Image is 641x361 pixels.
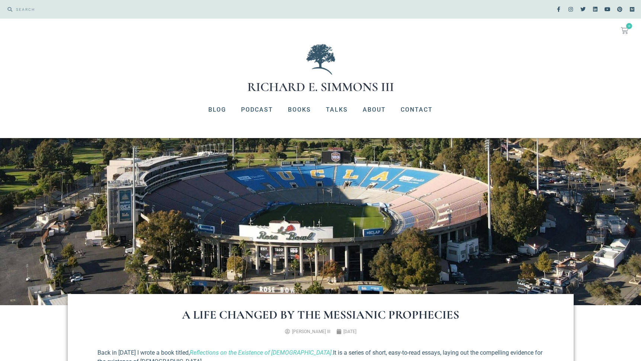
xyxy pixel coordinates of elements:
[12,4,317,15] input: SEARCH
[97,309,544,321] h1: A Life Changed by the Messianic Prophecies
[318,100,355,119] a: Talks
[190,349,333,356] a: Reflections on the Existence of [DEMOGRAPHIC_DATA].
[626,23,632,29] span: 0
[393,100,440,119] a: Contact
[190,349,331,356] em: Reflections on the Existence of [DEMOGRAPHIC_DATA]
[612,22,637,39] a: 0
[292,329,330,334] span: [PERSON_NAME] III
[201,100,234,119] a: Blog
[343,329,356,334] time: [DATE]
[234,100,281,119] a: Podcast
[336,328,356,335] a: [DATE]
[355,100,393,119] a: About
[281,100,318,119] a: Books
